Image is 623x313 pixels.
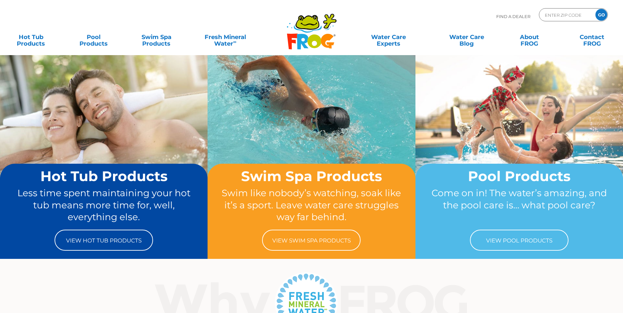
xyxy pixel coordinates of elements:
img: home-banner-pool-short [415,55,623,210]
a: Water CareExperts [349,31,428,44]
a: Swim SpaProducts [132,31,181,44]
input: GO [595,9,607,21]
p: Swim like nobody’s watching, soak like it’s a sport. Leave water care struggles way far behind. [220,187,403,223]
a: Fresh MineralWater∞ [195,31,256,44]
a: Hot TubProducts [7,31,56,44]
a: ContactFROG [567,31,616,44]
a: View Pool Products [470,230,568,251]
a: View Swim Spa Products [262,230,361,251]
a: PoolProducts [69,31,118,44]
p: Find A Dealer [496,8,530,25]
a: Water CareBlog [442,31,491,44]
input: Zip Code Form [544,10,589,20]
p: Come on in! The water’s amazing, and the pool care is… what pool care? [428,187,611,223]
sup: ∞ [233,39,236,44]
h2: Pool Products [428,169,611,184]
a: View Hot Tub Products [55,230,153,251]
h2: Swim Spa Products [220,169,403,184]
a: AboutFROG [505,31,554,44]
h2: Hot Tub Products [12,169,195,184]
p: Less time spent maintaining your hot tub means more time for, well, everything else. [12,187,195,223]
img: home-banner-swim-spa-short [208,55,415,210]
